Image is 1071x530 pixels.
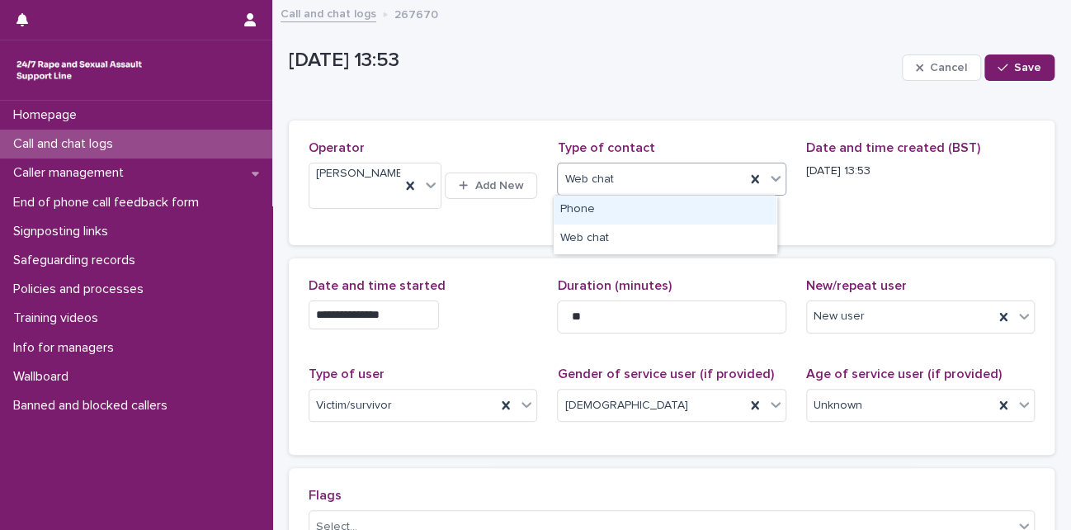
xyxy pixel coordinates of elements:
[554,196,776,225] div: Phone
[7,369,82,385] p: Wallboard
[309,141,365,154] span: Operator
[1014,62,1041,73] span: Save
[7,253,149,268] p: Safeguarding records
[806,279,907,292] span: New/repeat user
[7,310,111,326] p: Training videos
[7,195,212,211] p: End of phone call feedback form
[930,62,967,73] span: Cancel
[557,141,654,154] span: Type of contact
[564,397,687,414] span: [DEMOGRAPHIC_DATA]
[7,136,126,152] p: Call and chat logs
[289,49,895,73] p: [DATE] 13:53
[814,308,865,325] span: New user
[7,165,137,181] p: Caller management
[309,367,385,381] span: Type of user
[13,54,145,87] img: rhQMoQhaT3yELyF149Cw
[557,367,773,381] span: Gender of service user (if provided)
[554,225,776,253] div: Web chat
[309,489,342,502] span: Flags
[474,180,523,192] span: Add New
[806,163,1035,180] p: [DATE] 13:53
[309,279,446,292] span: Date and time started
[902,54,981,81] button: Cancel
[7,398,181,414] p: Banned and blocked callers
[806,141,980,154] span: Date and time created (BST)
[394,4,438,22] p: 267670
[984,54,1054,81] button: Save
[445,173,537,199] button: Add New
[7,340,127,356] p: Info for managers
[7,224,121,239] p: Signposting links
[806,367,1002,381] span: Age of service user (if provided)
[316,165,406,182] span: [PERSON_NAME]
[316,397,392,414] span: Victim/survivor
[557,279,671,292] span: Duration (minutes)
[564,171,613,188] span: Web chat
[7,107,90,123] p: Homepage
[814,397,862,414] span: Unknown
[281,3,376,22] a: Call and chat logs
[7,282,157,297] p: Policies and processes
